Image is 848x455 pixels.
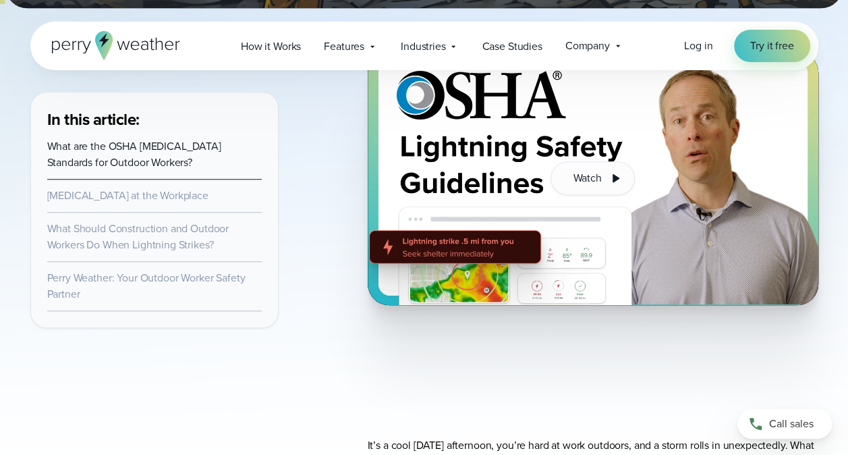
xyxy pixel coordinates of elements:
[769,416,814,432] span: Call sales
[401,38,446,55] span: Industries
[550,161,634,195] button: Watch
[684,38,712,53] span: Log in
[241,38,301,55] span: How it Works
[368,327,818,394] iframe: Listen to a Podcast on Lightning Safety for Outdoor Workers Video
[737,409,832,439] a: Call sales
[47,138,221,170] a: What are the OSHA [MEDICAL_DATA] Standards for Outdoor Workers?
[470,32,553,60] a: Case Studies
[324,38,364,55] span: Features
[734,30,810,62] a: Try it free
[750,38,793,54] span: Try it free
[229,32,312,60] a: How it Works
[684,38,712,54] a: Log in
[573,170,601,186] span: Watch
[47,109,262,130] h3: In this article:
[565,38,610,54] span: Company
[47,221,229,252] a: What Should Construction and Outdoor Workers Do When Lightning Strikes?
[482,38,542,55] span: Case Studies
[47,188,208,203] a: [MEDICAL_DATA] at the Workplace
[47,270,246,302] a: Perry Weather: Your Outdoor Worker Safety Partner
